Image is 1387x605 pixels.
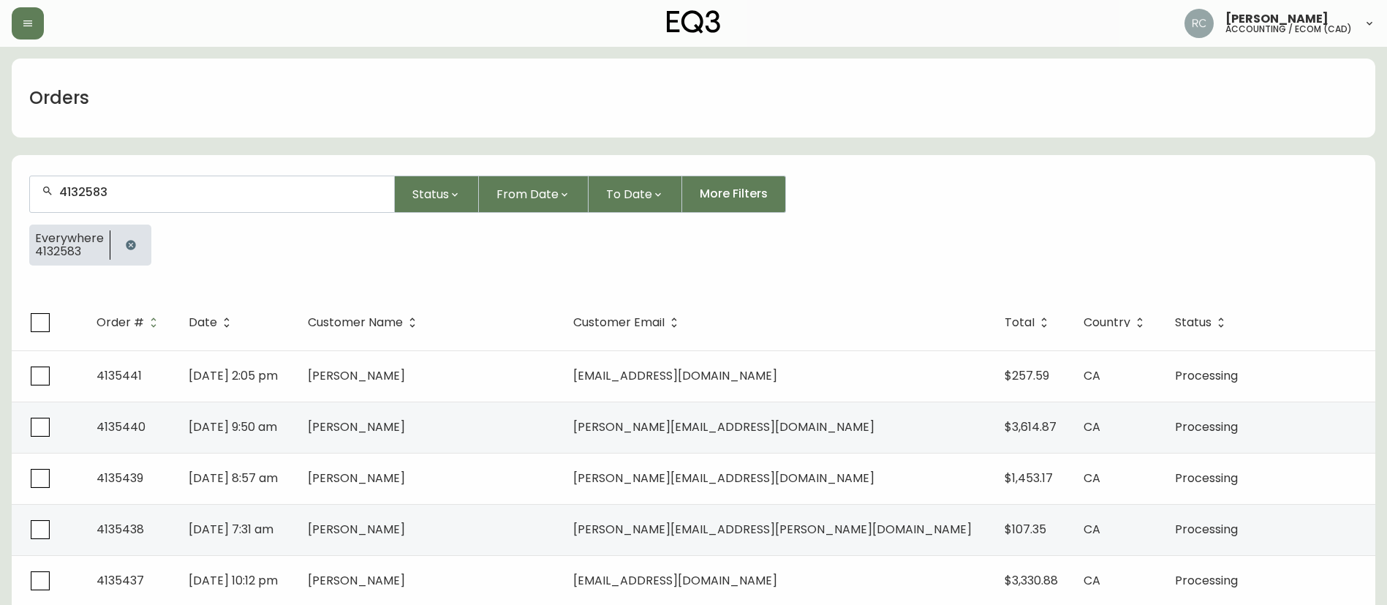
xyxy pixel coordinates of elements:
[1184,9,1214,38] img: f4ba4e02bd060be8f1386e3ca455bd0e
[682,176,786,213] button: More Filters
[573,418,874,435] span: [PERSON_NAME][EMAIL_ADDRESS][DOMAIN_NAME]
[573,572,777,589] span: [EMAIL_ADDRESS][DOMAIN_NAME]
[1005,470,1053,486] span: $1,453.17
[189,521,273,538] span: [DATE] 7:31 am
[1175,367,1238,384] span: Processing
[97,367,142,384] span: 4135441
[97,521,144,538] span: 4135438
[97,470,143,486] span: 4135439
[308,418,405,435] span: [PERSON_NAME]
[308,572,405,589] span: [PERSON_NAME]
[308,316,422,329] span: Customer Name
[29,86,89,110] h1: Orders
[1005,367,1049,384] span: $257.59
[59,185,382,199] input: Search
[308,367,405,384] span: [PERSON_NAME]
[1005,521,1046,538] span: $107.35
[395,176,479,213] button: Status
[1175,418,1238,435] span: Processing
[1175,470,1238,486] span: Processing
[97,316,163,329] span: Order #
[1005,572,1058,589] span: $3,330.88
[97,572,144,589] span: 4135437
[1225,13,1329,25] span: [PERSON_NAME]
[1005,318,1035,327] span: Total
[1175,521,1238,538] span: Processing
[308,470,405,486] span: [PERSON_NAME]
[97,318,144,327] span: Order #
[589,176,682,213] button: To Date
[1084,418,1100,435] span: CA
[1084,318,1130,327] span: Country
[97,418,145,435] span: 4135440
[35,232,104,245] span: Everywhere
[1225,25,1352,34] h5: accounting / ecom (cad)
[1084,521,1100,538] span: CA
[308,521,405,538] span: [PERSON_NAME]
[35,245,104,258] span: 4132583
[1084,470,1100,486] span: CA
[1175,572,1238,589] span: Processing
[496,185,559,203] span: From Date
[1084,367,1100,384] span: CA
[1005,418,1057,435] span: $3,614.87
[573,316,684,329] span: Customer Email
[606,185,652,203] span: To Date
[189,316,236,329] span: Date
[1084,572,1100,589] span: CA
[1175,318,1212,327] span: Status
[1084,316,1149,329] span: Country
[573,367,777,384] span: [EMAIL_ADDRESS][DOMAIN_NAME]
[667,10,721,34] img: logo
[479,176,589,213] button: From Date
[308,318,403,327] span: Customer Name
[189,572,278,589] span: [DATE] 10:12 pm
[1005,316,1054,329] span: Total
[573,521,972,538] span: [PERSON_NAME][EMAIL_ADDRESS][PERSON_NAME][DOMAIN_NAME]
[189,418,277,435] span: [DATE] 9:50 am
[1175,316,1231,329] span: Status
[573,470,874,486] span: [PERSON_NAME][EMAIL_ADDRESS][DOMAIN_NAME]
[189,318,217,327] span: Date
[573,318,665,327] span: Customer Email
[189,470,278,486] span: [DATE] 8:57 am
[189,367,278,384] span: [DATE] 2:05 pm
[412,185,449,203] span: Status
[700,186,768,202] span: More Filters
